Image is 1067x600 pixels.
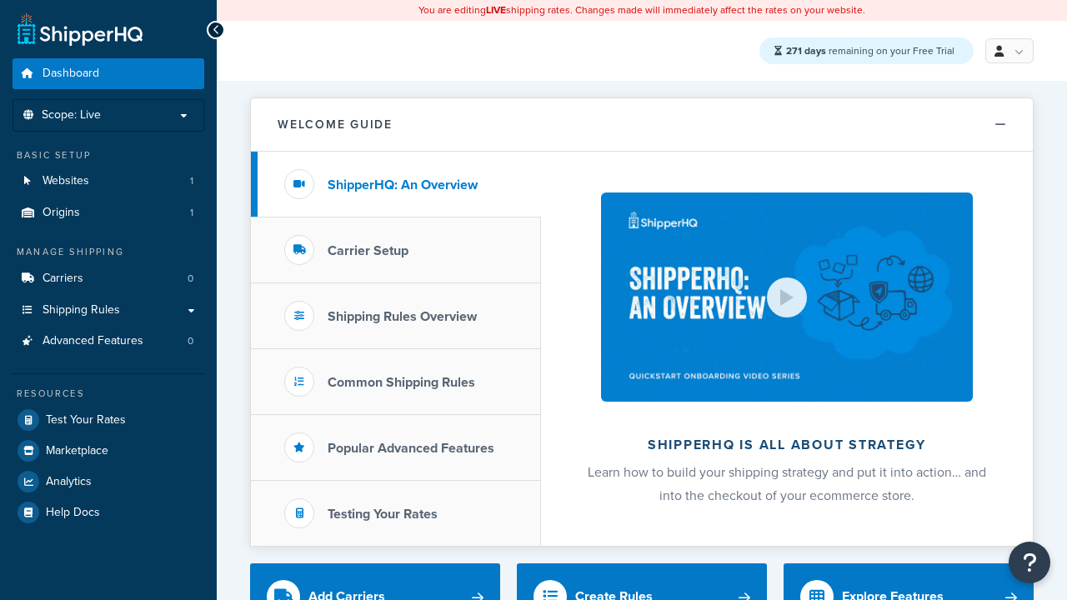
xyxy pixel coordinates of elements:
[43,206,80,220] span: Origins
[43,334,143,348] span: Advanced Features
[13,263,204,294] li: Carriers
[13,166,204,197] a: Websites1
[13,326,204,357] a: Advanced Features0
[13,245,204,259] div: Manage Shipping
[190,174,193,188] span: 1
[328,441,494,456] h3: Popular Advanced Features
[328,309,477,324] h3: Shipping Rules Overview
[786,43,826,58] strong: 271 days
[13,197,204,228] a: Origins1
[43,67,99,81] span: Dashboard
[188,272,193,286] span: 0
[13,467,204,497] a: Analytics
[13,166,204,197] li: Websites
[1009,542,1050,583] button: Open Resource Center
[13,148,204,162] div: Basic Setup
[328,177,478,192] h3: ShipperHQ: An Overview
[43,272,83,286] span: Carriers
[43,174,89,188] span: Websites
[190,206,193,220] span: 1
[46,506,100,520] span: Help Docs
[46,475,92,489] span: Analytics
[486,2,506,17] b: LIVE
[251,98,1033,152] button: Welcome Guide
[328,507,438,522] h3: Testing Your Rates
[42,108,101,122] span: Scope: Live
[13,326,204,357] li: Advanced Features
[13,197,204,228] li: Origins
[13,497,204,527] a: Help Docs
[13,405,204,435] a: Test Your Rates
[328,375,475,390] h3: Common Shipping Rules
[278,118,393,131] h2: Welcome Guide
[585,437,989,452] h2: ShipperHQ is all about strategy
[13,295,204,326] a: Shipping Rules
[588,462,986,505] span: Learn how to build your shipping strategy and put it into action… and into the checkout of your e...
[13,58,204,89] a: Dashboard
[13,387,204,401] div: Resources
[188,334,193,348] span: 0
[46,413,126,427] span: Test Your Rates
[46,444,108,458] span: Marketplace
[328,243,408,258] h3: Carrier Setup
[601,192,973,402] img: ShipperHQ is all about strategy
[43,303,120,317] span: Shipping Rules
[13,263,204,294] a: Carriers0
[13,436,204,466] a: Marketplace
[786,43,954,58] span: remaining on your Free Trial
